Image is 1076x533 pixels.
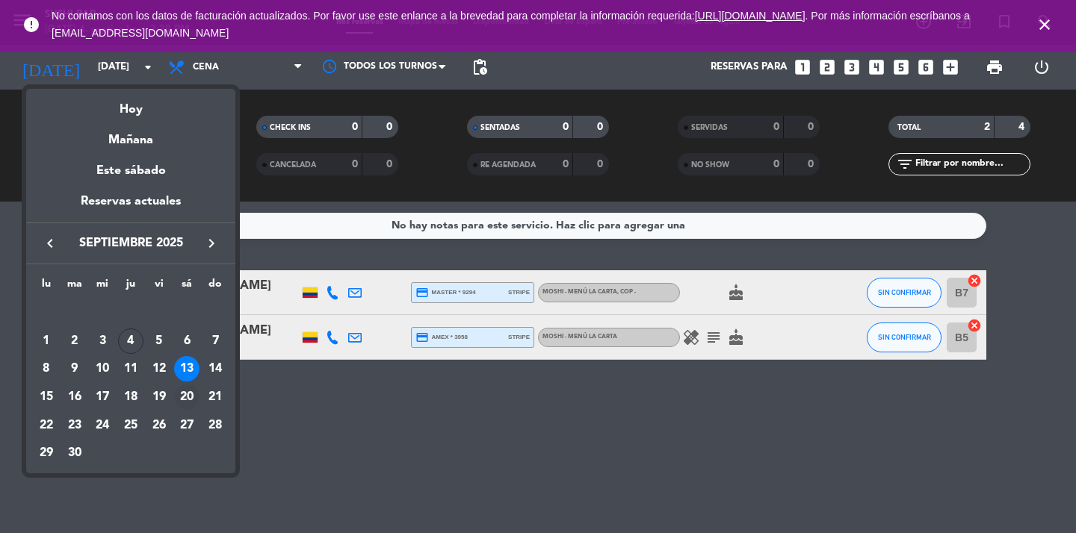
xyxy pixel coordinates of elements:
[62,413,87,438] div: 23
[201,275,229,299] th: domingo
[32,355,61,384] td: 8 de septiembre de 2025
[146,384,172,410] div: 19
[202,413,228,438] div: 28
[32,327,61,355] td: 1 de septiembre de 2025
[62,328,87,354] div: 2
[173,411,202,440] td: 27 de septiembre de 2025
[117,327,145,355] td: 4 de septiembre de 2025
[118,384,143,410] div: 18
[62,384,87,410] div: 16
[88,411,117,440] td: 24 de septiembre de 2025
[32,275,61,299] th: lunes
[88,327,117,355] td: 3 de septiembre de 2025
[61,411,89,440] td: 23 de septiembre de 2025
[26,192,235,222] div: Reservas actuales
[145,275,173,299] th: viernes
[118,413,143,438] div: 25
[32,299,229,327] td: SEP.
[201,327,229,355] td: 7 de septiembre de 2025
[26,150,235,192] div: Este sábado
[26,119,235,150] div: Mañana
[174,328,200,354] div: 6
[117,355,145,384] td: 11 de septiembre de 2025
[173,275,202,299] th: sábado
[202,234,220,252] i: keyboard_arrow_right
[173,327,202,355] td: 6 de septiembre de 2025
[174,384,200,410] div: 20
[201,411,229,440] td: 28 de septiembre de 2025
[34,356,59,381] div: 8
[201,383,229,411] td: 21 de septiembre de 2025
[173,355,202,384] td: 13 de septiembre de 2025
[174,356,200,381] div: 13
[64,234,198,253] span: septiembre 2025
[174,413,200,438] div: 27
[145,355,173,384] td: 12 de septiembre de 2025
[62,356,87,381] div: 9
[34,440,59,466] div: 29
[62,440,87,466] div: 30
[202,328,228,354] div: 7
[90,384,115,410] div: 17
[34,328,59,354] div: 1
[145,411,173,440] td: 26 de septiembre de 2025
[145,327,173,355] td: 5 de septiembre de 2025
[41,234,59,252] i: keyboard_arrow_left
[146,328,172,354] div: 5
[37,234,64,253] button: keyboard_arrow_left
[32,411,61,440] td: 22 de septiembre de 2025
[202,356,228,381] div: 14
[117,275,145,299] th: jueves
[88,275,117,299] th: miércoles
[201,355,229,384] td: 14 de septiembre de 2025
[90,413,115,438] div: 24
[61,327,89,355] td: 2 de septiembre de 2025
[26,89,235,119] div: Hoy
[32,383,61,411] td: 15 de septiembre de 2025
[88,355,117,384] td: 10 de septiembre de 2025
[61,355,89,384] td: 9 de septiembre de 2025
[202,384,228,410] div: 21
[61,440,89,468] td: 30 de septiembre de 2025
[61,383,89,411] td: 16 de septiembre de 2025
[32,440,61,468] td: 29 de septiembre de 2025
[88,383,117,411] td: 17 de septiembre de 2025
[118,356,143,381] div: 11
[61,275,89,299] th: martes
[117,411,145,440] td: 25 de septiembre de 2025
[117,383,145,411] td: 18 de septiembre de 2025
[118,328,143,354] div: 4
[146,356,172,381] div: 12
[146,413,172,438] div: 26
[90,356,115,381] div: 10
[173,383,202,411] td: 20 de septiembre de 2025
[90,328,115,354] div: 3
[145,383,173,411] td: 19 de septiembre de 2025
[198,234,225,253] button: keyboard_arrow_right
[34,384,59,410] div: 15
[34,413,59,438] div: 22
